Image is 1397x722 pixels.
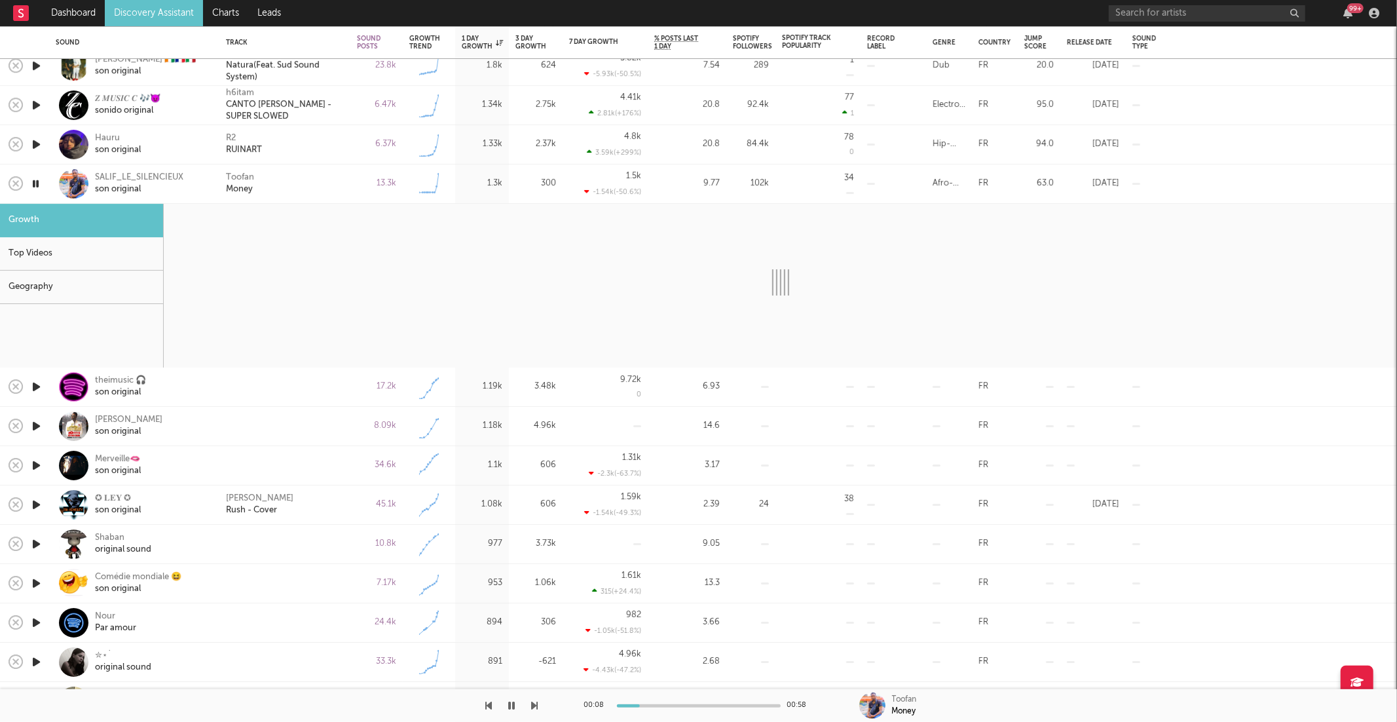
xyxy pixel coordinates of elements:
a: Rush - Cover [226,505,277,517]
div: 4.96k [515,419,556,434]
div: 9.05 [654,537,720,552]
div: 1.06k [515,576,556,592]
div: FR [978,58,988,74]
div: 1.34k [462,98,502,113]
div: 13.3k [357,176,396,192]
div: son original [95,66,196,78]
div: 624 [515,58,556,74]
div: son original [95,466,141,478]
a: theimusic 🎧son original [95,375,146,399]
div: 20.0 [1024,58,1054,74]
div: FR [978,98,988,113]
div: 2.68 [654,655,720,670]
div: 94.0 [1024,137,1054,153]
div: Growth Trend [409,35,442,50]
div: Afro-Pop [933,176,965,192]
div: 1 Day Growth [462,35,503,50]
a: h6itam [226,88,254,100]
div: [DATE] [1067,497,1119,513]
input: Search for artists [1109,5,1305,22]
div: 𝒁 𝑴𝑼𝑺𝑰𝑪 𝑪 🎶😈 [95,94,160,105]
div: original sound [95,662,151,674]
div: Nour [95,611,136,623]
div: 17.2k [357,379,396,395]
div: 894 [462,615,502,631]
div: 2.75k [515,98,556,113]
a: CANTO [PERSON_NAME] - SUPER SLOWED [226,100,344,123]
div: Merveille🫦 [95,454,141,466]
div: 102k [733,176,769,192]
div: 4.8k [624,132,641,141]
div: Jump Score [1024,35,1047,50]
a: ✮⋆˙original sound [95,651,151,674]
div: 306 [515,615,556,631]
div: Natura(Feat. Sud Sound System) [226,60,344,84]
a: [PERSON_NAME]son original [95,415,162,438]
div: 34 [844,174,854,182]
a: Money [226,184,253,196]
div: FR [978,137,988,153]
div: 606 [515,497,556,513]
div: son original [95,145,141,157]
div: 3.48k [515,379,556,395]
div: FR [978,176,988,192]
div: 315 ( +24.4 % ) [592,587,641,596]
div: FR [978,458,988,474]
div: [DATE] [1067,137,1119,153]
div: 891 [462,655,502,670]
div: 606 [515,458,556,474]
a: 𝒁 𝑴𝑼𝑺𝑰𝑪 𝑪 🎶😈sonido original [95,94,160,117]
div: 2.37k [515,137,556,153]
div: 7.17k [357,576,396,592]
div: [PERSON_NAME] [226,493,293,505]
div: 5.82k [620,54,641,62]
a: Shabanoriginal sound [95,533,151,556]
a: ✪ 𝐋𝐄𝐘 ✪son original [95,493,141,517]
div: 289 [733,58,769,74]
div: 7.54 [654,58,720,74]
div: 4.96k [619,650,641,658]
div: Toofan [892,694,917,706]
div: Sound [56,39,206,47]
a: Hauruson original [95,133,141,157]
div: 6.47k [357,98,396,113]
div: 1.8k [462,58,502,74]
a: SALIF_LE_SILENCIEUXson original [95,172,183,196]
div: 33.3k [357,655,396,670]
div: R2 [226,133,236,145]
div: SALIF_LE_SILENCIEUX [95,172,183,184]
div: 13.3 [654,576,720,592]
div: Release Date [1067,39,1113,47]
div: 2.81k ( +176 % ) [589,109,641,117]
a: RUINART [226,145,262,157]
div: 34.6k [357,458,396,474]
div: Hauru [95,133,141,145]
div: son original [95,427,162,438]
div: 20.8 [654,98,720,113]
div: 24.4k [357,615,396,631]
div: 300 [515,176,556,192]
div: [DATE] [1067,58,1119,74]
div: son original [95,387,146,399]
div: 3.73k [515,537,556,552]
div: Genre [933,39,956,47]
div: 2.39 [654,497,720,513]
div: 20.8 [654,137,720,153]
div: 1.61k [622,571,641,580]
div: [DATE] [1067,176,1119,192]
div: Spotify Track Popularity [782,34,834,50]
div: 0 [637,391,641,398]
div: 3.17 [654,458,720,474]
div: -1.54k ( -50.6 % ) [584,187,641,196]
div: 24 [733,497,769,513]
div: [PERSON_NAME] 🇨🇮🇫🇷🇮🇹 [95,54,196,66]
div: 78 [844,133,854,142]
div: 99 + [1347,3,1364,13]
div: -621 [515,655,556,670]
div: -4.43k ( -47.2 % ) [584,666,641,674]
div: 1.3k [462,176,502,192]
div: 95.0 [1024,98,1054,113]
div: 1 [842,109,854,117]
